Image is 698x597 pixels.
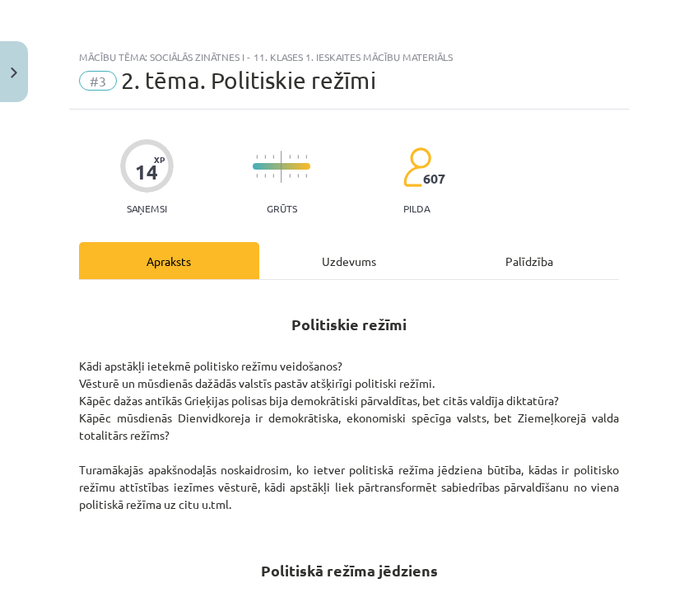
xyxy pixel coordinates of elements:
div: Mācību tēma: Sociālās zinātnes i - 11. klases 1. ieskaites mācību materiāls [79,51,619,63]
p: Saņemsi [120,203,174,214]
img: icon-short-line-57e1e144782c952c97e751825c79c345078a6d821885a25fce030b3d8c18986b.svg [305,174,307,178]
img: icon-short-line-57e1e144782c952c97e751825c79c345078a6d821885a25fce030b3d8c18986b.svg [264,174,266,178]
span: 607 [423,171,445,186]
img: icon-short-line-57e1e144782c952c97e751825c79c345078a6d821885a25fce030b3d8c18986b.svg [289,155,291,159]
img: students-c634bb4e5e11cddfef0936a35e636f08e4e9abd3cc4e673bd6f9a4125e45ecb1.svg [403,147,431,188]
p: pilda [403,203,430,214]
img: icon-close-lesson-0947bae3869378f0d4975bcd49f059093ad1ed9edebbc8119c70593378902aed.svg [11,68,17,78]
p: Grūts [267,203,297,214]
div: Uzdevums [259,242,440,279]
img: icon-short-line-57e1e144782c952c97e751825c79c345078a6d821885a25fce030b3d8c18986b.svg [272,174,274,178]
img: icon-short-line-57e1e144782c952c97e751825c79c345078a6d821885a25fce030b3d8c18986b.svg [256,155,258,159]
img: icon-short-line-57e1e144782c952c97e751825c79c345078a6d821885a25fce030b3d8c18986b.svg [297,174,299,178]
strong: Politiskā režīma jēdziens [261,561,438,580]
div: 14 [135,161,158,184]
div: Apraksts [79,242,259,279]
img: icon-short-line-57e1e144782c952c97e751825c79c345078a6d821885a25fce030b3d8c18986b.svg [264,155,266,159]
img: icon-short-line-57e1e144782c952c97e751825c79c345078a6d821885a25fce030b3d8c18986b.svg [272,155,274,159]
p: Kādi apstākļi ietekmē politisko režīmu veidošanos? Vēsturē un mūsdienās dažādās valstīs pastāv at... [79,357,619,513]
img: icon-long-line-d9ea69661e0d244f92f715978eff75569469978d946b2353a9bb055b3ed8787d.svg [281,151,282,183]
strong: Politiskie režīmi [291,315,407,333]
img: icon-short-line-57e1e144782c952c97e751825c79c345078a6d821885a25fce030b3d8c18986b.svg [256,174,258,178]
span: #3 [79,71,117,91]
img: icon-short-line-57e1e144782c952c97e751825c79c345078a6d821885a25fce030b3d8c18986b.svg [297,155,299,159]
img: icon-short-line-57e1e144782c952c97e751825c79c345078a6d821885a25fce030b3d8c18986b.svg [305,155,307,159]
div: Palīdzība [439,242,619,279]
img: icon-short-line-57e1e144782c952c97e751825c79c345078a6d821885a25fce030b3d8c18986b.svg [289,174,291,178]
span: 2. tēma. Politiskie režīmi [121,67,376,94]
span: XP [154,155,165,164]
